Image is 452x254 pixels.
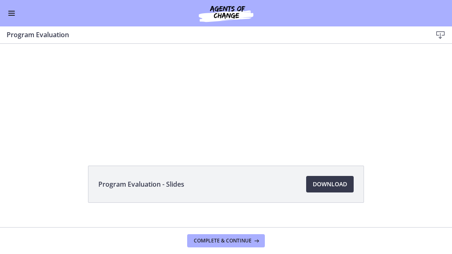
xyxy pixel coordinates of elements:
img: Agents of Change [176,3,276,23]
a: Download [306,176,354,192]
h3: Program Evaluation [7,30,419,40]
span: Complete & continue [194,237,252,244]
button: Enable menu [7,8,17,18]
span: Program Evaluation - Slides [98,179,184,189]
button: Complete & continue [187,234,265,247]
span: Download [313,179,347,189]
